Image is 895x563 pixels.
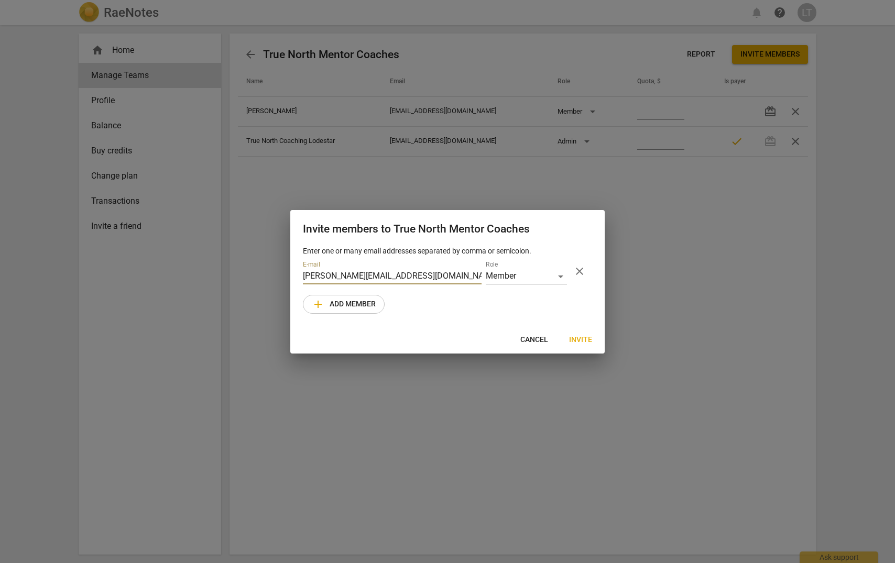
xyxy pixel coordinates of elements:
button: Invite [561,330,601,349]
label: Role [486,261,498,268]
span: Cancel [520,335,548,345]
p: Enter one or many email addresses separated by comma or semicolon. [303,246,592,257]
span: Add member [312,298,376,311]
label: E-mail [303,261,320,268]
div: Member [486,269,567,284]
h2: Invite members to True North Mentor Coaches [303,223,592,236]
span: Invite [569,335,592,345]
button: Cancel [512,330,556,349]
button: Add [303,295,385,314]
span: close [573,265,586,278]
span: add [312,298,324,311]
